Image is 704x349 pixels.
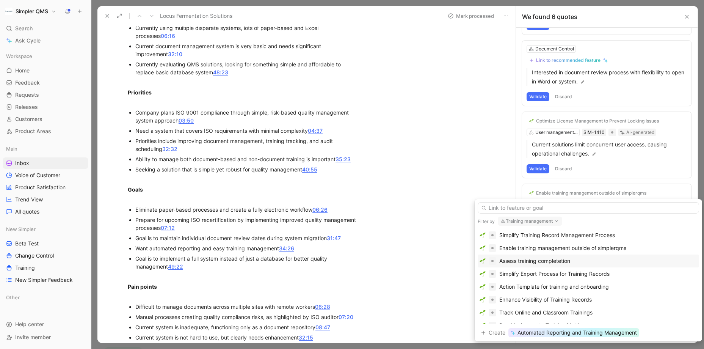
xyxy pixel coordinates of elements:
img: 🌱 [480,297,486,303]
div: Simplify Export Process for Training Records [499,269,610,278]
div: Assess training completetion [499,256,570,266]
div: Enhance Visibility of Training Records [499,295,592,304]
div: Filter by [478,219,495,225]
div: Provide Access to Training Matrix [499,321,582,330]
span: Automated Reporting and Training Management [517,328,637,337]
img: 🌱 [480,271,486,277]
img: 🌱 [480,232,486,238]
div: Track Online and Classroom Trainings [499,308,593,317]
div: Enable training management outside of simplerqms [499,244,626,253]
img: 🌱 [480,310,486,316]
img: 🌱 [480,284,486,290]
img: 🌱 [480,258,486,264]
div: Simplify Training Record Management Process [499,231,615,240]
span: Create [489,328,505,337]
img: 🌱 [480,245,486,251]
input: Link to feature or goal [478,202,699,214]
button: Training management [498,217,562,226]
div: Action Template for training and onboarding [499,282,609,291]
img: 🌱 [480,322,486,329]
